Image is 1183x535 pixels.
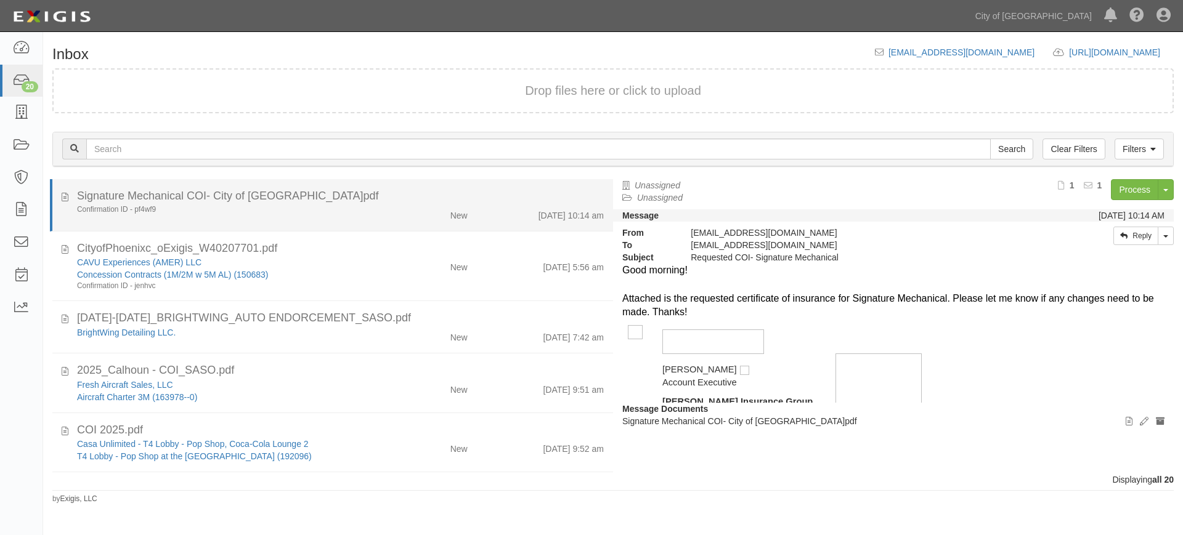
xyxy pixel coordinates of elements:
div: 20 [22,81,38,92]
b: [PERSON_NAME] Insurance Group [662,396,813,406]
div: CAVU Experiences (AMER) LLC [77,256,376,268]
div: CityofPhoenixc_oExigis_W40207701.pdf [77,241,604,257]
a: T4 Lobby - Pop Shop at the [GEOGRAPHIC_DATA] (192096) [77,451,312,461]
p: Account Executive [662,376,749,389]
div: inbox@cop.complianz.com [681,239,1024,251]
strong: To [613,239,681,251]
i: Help Center - Complianz [1129,9,1144,23]
a: Reply [1113,227,1158,245]
img: logo-5460c22ac91f19d4615b14bd174203de0afe785f0fc80cf4dbbc73dc1793850b.png [9,6,94,28]
div: Attached is the requested certificate of insurance for Signature Mechanical. Please let me know i... [622,292,1165,320]
div: Aircraft Charter 3M (163978--0) [77,391,376,403]
div: New [450,438,468,455]
strong: Subject [613,251,681,263]
div: Concession Contracts (1M/2M w 5M AL) (150683) [77,268,376,281]
a: City of [GEOGRAPHIC_DATA] [969,4,1098,28]
div: [DATE] 5:56 am [543,256,604,273]
a: Unassigned [637,193,683,203]
div: Signature Mechanical COI- City of Phoenix.pdf [77,188,604,204]
a: [EMAIL_ADDRESS][DOMAIN_NAME] [888,47,1035,57]
strong: From [613,227,681,239]
a: Exigis, LLC [60,494,97,503]
a: [URL][DOMAIN_NAME] [1069,47,1174,57]
div: Requested COI- Signature Mechanical [681,251,1024,263]
button: Drop files here or click to upload [525,82,701,100]
i: View [1126,417,1132,426]
a: Fresh Aircraft Sales, LLC [77,380,173,390]
a: Aircraft Charter 3M (163978--0) [77,392,197,402]
div: [DATE] 10:14 AM [1099,209,1165,222]
div: [DATE] 9:51 am [543,379,604,396]
a: CAVU Experiences (AMER) LLC [77,257,201,267]
a: Clear Filters [1043,139,1105,159]
b: 1 [1070,180,1075,190]
div: New [450,326,468,344]
input: Search [86,139,991,159]
i: Edit document [1140,417,1148,426]
p: [PERSON_NAME] [662,363,737,376]
div: [DATE] 10:14 am [539,204,604,222]
div: New [450,204,468,222]
p: Signature Mechanical COI- City of [GEOGRAPHIC_DATA]pdf [622,415,1165,427]
i: Archive document [1156,417,1165,426]
div: Casa Unlimited - T4 Lobby - Pop Shop, Coca-Cola Lounge 2 [77,438,376,450]
div: New [450,379,468,396]
div: Good morning! [622,263,1165,278]
input: Search [990,139,1033,159]
div: T4 Lobby - Pop Shop at the Coca-Cola Lounge (192096) [77,450,376,462]
strong: Message Documents [622,404,708,414]
a: Process [1111,179,1158,200]
div: New [450,256,468,273]
a: Concession Contracts (1M/2M w 5M AL) (150683) [77,270,268,280]
b: 1 [1097,180,1102,190]
div: 2025_Calhoun - COI_SASO.pdf [77,363,604,379]
b: all 20 [1152,475,1174,485]
a: BrightWing Detailing LLC. [77,328,176,337]
a: Unassigned [635,180,680,190]
div: Displaying [43,473,1183,486]
div: [EMAIL_ADDRESS][DOMAIN_NAME] [681,227,1024,239]
div: [DATE] 9:52 am [543,438,604,455]
div: Confirmation ID - pf4wf9 [77,204,376,215]
a: Filters [1115,139,1164,159]
div: [DATE] 7:42 am [543,326,604,344]
div: 2025-2026_BRIGHTWING_AUTO ENDORCEMENT_SASO.pdf [77,310,604,326]
h1: Inbox [52,46,89,62]
div: Confirmation ID - jenhvc [77,281,376,291]
small: by [52,494,97,504]
div: Fresh Aircraft Sales, LLC [77,379,376,391]
strong: Message [622,211,659,220]
div: COI 2025.pdf [77,422,604,438]
a: Casa Unlimited - T4 Lobby - Pop Shop, Coca-Cola Lounge 2 [77,439,309,449]
div: BrightWing Detailing LLC. [77,326,376,339]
